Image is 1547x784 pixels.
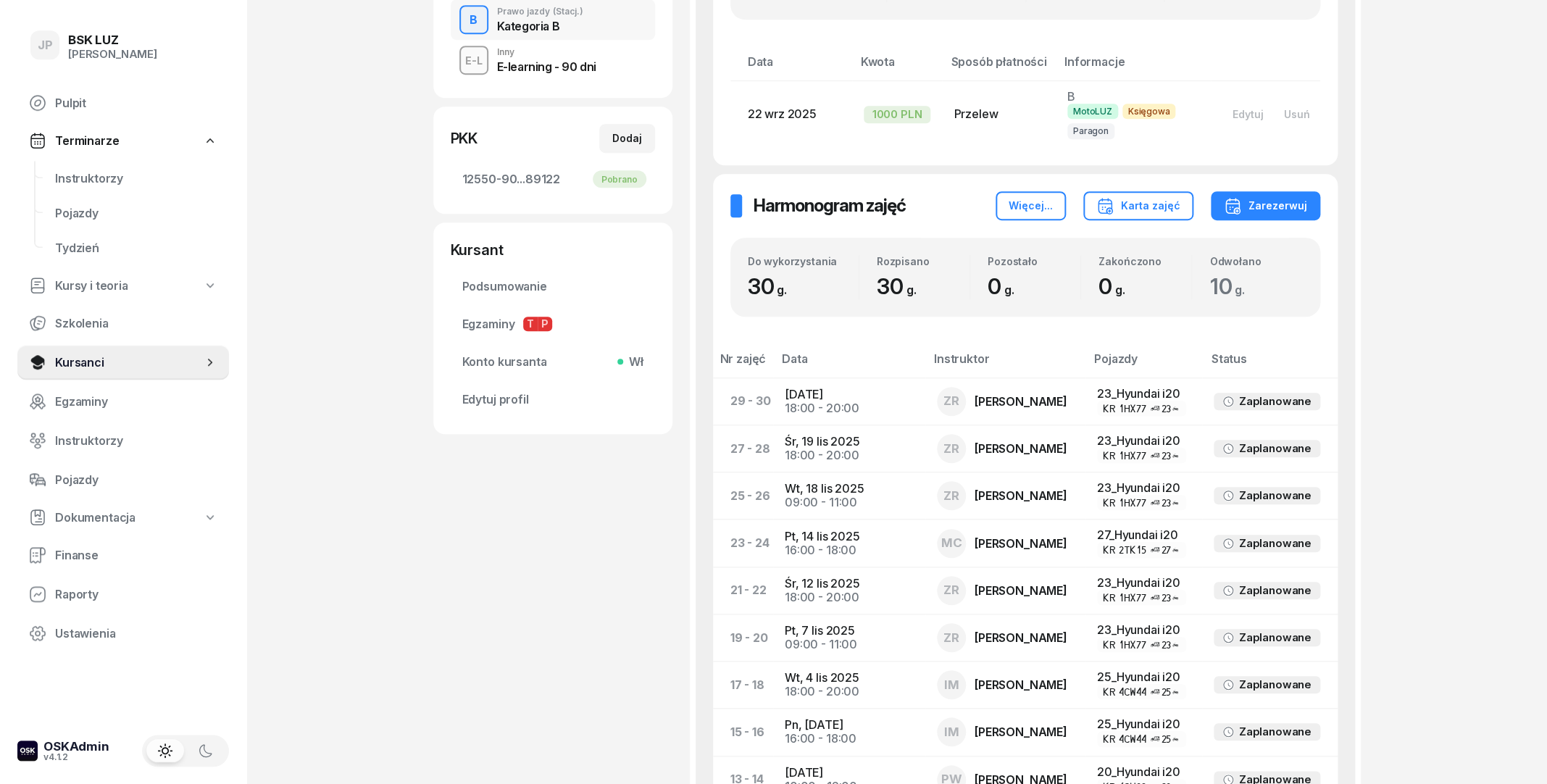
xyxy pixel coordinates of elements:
div: 1000 PLN [864,106,931,123]
button: Dodaj [599,124,655,153]
a: Szkolenia [17,306,229,341]
span: ZR [943,490,959,502]
div: 27_Hyundai i20 [1097,528,1191,542]
div: KR 4CW44 (25) [1103,733,1180,745]
div: [PERSON_NAME] [975,443,1067,454]
div: 23_Hyundai i20 [1097,576,1191,590]
div: Dodaj [612,130,642,147]
span: ZR [943,395,959,407]
div: 25_Hyundai i20 [1097,717,1191,731]
button: E-L [459,46,488,75]
div: 18:00 - 20:00 [785,449,914,462]
td: Wt, 4 lis 2025 [773,662,925,709]
div: [PERSON_NAME] [975,726,1067,738]
td: Pn, [DATE] [773,709,925,756]
div: [PERSON_NAME] [975,585,1067,596]
td: Wt, 18 lis 2025 [773,472,925,520]
span: Księgowa [1122,104,1176,119]
div: Zaplanowane [1238,631,1311,644]
div: Inny [497,48,596,57]
div: Do wykorzystania [748,255,859,267]
span: 0 [1098,273,1133,299]
div: Zaplanowane [1238,537,1311,550]
div: KR 4CW44 (25) [1103,685,1180,698]
a: Pojazdy [43,196,229,230]
small: g. [1115,283,1125,297]
div: 23_Hyundai i20 [1097,481,1191,495]
a: Kursy i teoria [17,270,229,301]
div: Kursant [451,240,655,260]
div: KR 1HX77 (23) [1103,449,1180,462]
span: MC [941,537,962,549]
a: Edytuj profil [451,382,655,417]
span: Szkolenia [55,317,217,330]
span: Kursanci [55,356,203,370]
small: g. [1004,283,1014,297]
div: Rozpisano [877,255,970,267]
div: Zaplanowane [1238,442,1311,455]
a: 12550-90...89122Pobrano [451,162,655,196]
span: ZR [943,443,959,455]
th: Sposób płatności [942,54,1055,81]
div: 18:00 - 20:00 [785,591,914,604]
span: B [1067,89,1075,104]
td: 21 - 22 [713,567,773,614]
span: IM [943,726,959,738]
div: [PERSON_NAME] [975,396,1067,407]
div: Kategoria B [497,20,583,32]
span: Pojazdy [55,207,217,220]
div: 16:00 - 18:00 [785,732,914,746]
a: EgzaminyTP [451,306,655,341]
span: Kursy i teoria [55,279,128,293]
span: Podsumowanie [462,280,643,293]
div: 23_Hyundai i20 [1097,623,1191,637]
div: Zaplanowane [1238,395,1311,408]
span: Egzaminy [462,317,643,331]
div: KR 1HX77 (23) [1103,591,1180,604]
div: Pobrano [593,170,646,188]
td: 17 - 18 [713,662,773,709]
span: MotoLUZ [1067,104,1118,119]
th: Data [773,351,925,378]
div: Zaplanowane [1238,725,1311,738]
button: Edytuj [1222,102,1274,126]
button: Więcej... [996,191,1066,220]
div: 25_Hyundai i20 [1097,670,1191,684]
button: Usuń [1274,102,1320,126]
td: Śr, 12 lis 2025 [773,567,925,614]
span: (Stacj.) [553,7,583,16]
button: Zarezerwuj [1211,191,1320,220]
a: Kursanci [17,345,229,380]
td: Pt, 14 lis 2025 [773,520,925,567]
h2: Harmonogram zajęć [754,194,906,217]
a: Egzaminy [17,384,229,419]
div: 18:00 - 20:00 [785,401,914,415]
span: Ustawienia [55,627,217,641]
th: Informacje [1056,54,1211,81]
span: Terminarze [55,134,119,148]
div: 23_Hyundai i20 [1097,387,1191,401]
div: PKK [451,128,478,149]
img: logo-xs-dark@2x.png [17,741,38,761]
div: KR 2TK15 (27) [1103,543,1180,556]
button: B [459,5,488,34]
div: 0 [988,273,1080,299]
span: 22 wrz 2025 [748,107,817,121]
span: Instruktorzy [55,434,217,448]
th: Data [730,54,852,81]
div: BSK LUZ [68,34,157,46]
div: E-L [459,51,488,70]
td: 29 - 30 [713,378,773,425]
span: Pojazdy [55,473,217,487]
a: Instruktorzy [43,161,229,196]
span: T [523,317,538,331]
span: 10 [1209,273,1251,299]
div: [PERSON_NAME] [975,632,1067,643]
td: Śr, 19 lis 2025 [773,425,925,472]
td: [DATE] [773,378,925,425]
span: ZR [943,584,959,596]
div: Zarezerwuj [1224,197,1307,214]
div: KR 1HX77 (23) [1103,496,1180,509]
small: g. [906,283,916,297]
span: Finanse [55,549,217,562]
